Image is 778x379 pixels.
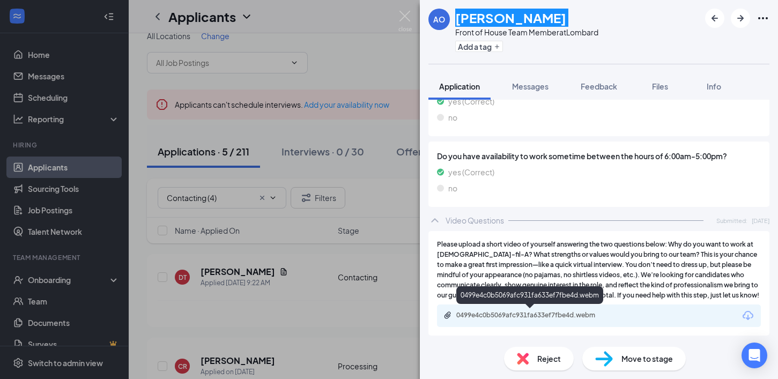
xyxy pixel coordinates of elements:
[443,311,452,319] svg: Paperclip
[734,12,747,25] svg: ArrowRight
[708,12,721,25] svg: ArrowLeftNew
[455,27,598,38] div: Front of House Team Member at Lombard
[437,150,761,162] span: Do you have availability to work sometime between the hours of 6:00am-5:00pm?
[443,311,617,321] a: Paperclip0499e4c0b5069afc931fa633ef7fbe4d.webm
[752,216,769,225] span: [DATE]
[448,112,457,123] span: no
[456,311,606,319] div: 0499e4c0b5069afc931fa633ef7fbe4d.webm
[455,41,503,52] button: PlusAdd a tag
[448,166,494,178] span: yes (Correct)
[621,353,673,365] span: Move to stage
[455,9,566,27] h1: [PERSON_NAME]
[581,81,617,91] span: Feedback
[742,309,754,322] svg: Download
[437,240,761,300] span: Please upload a short video of yourself answering the two questions below: Why do you want to wor...
[448,182,457,194] span: no
[512,81,549,91] span: Messages
[742,343,767,368] div: Open Intercom Messenger
[428,214,441,227] svg: ChevronUp
[707,81,721,91] span: Info
[446,215,504,226] div: Video Questions
[537,353,561,365] span: Reject
[439,81,480,91] span: Application
[652,81,668,91] span: Files
[705,9,724,28] button: ArrowLeftNew
[433,14,445,25] div: AO
[494,43,500,50] svg: Plus
[716,216,747,225] span: Submitted:
[757,12,769,25] svg: Ellipses
[731,9,750,28] button: ArrowRight
[448,95,494,107] span: yes (Correct)
[456,286,603,304] div: 0499e4c0b5069afc931fa633ef7fbe4d.webm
